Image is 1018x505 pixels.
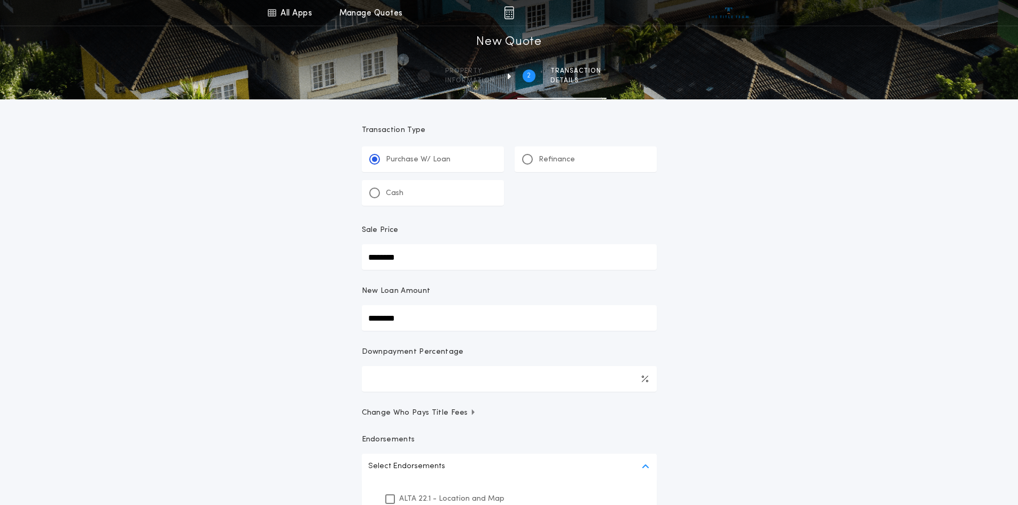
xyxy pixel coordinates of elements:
h2: 2 [527,72,531,80]
span: Transaction [550,67,601,75]
p: Purchase W/ Loan [386,154,450,165]
p: Sale Price [362,225,399,236]
p: ALTA 22.1 - Location and Map [399,493,504,504]
h1: New Quote [476,34,541,51]
p: Transaction Type [362,125,657,136]
p: New Loan Amount [362,286,431,297]
span: information [445,76,495,85]
input: Downpayment Percentage [362,366,657,392]
p: Downpayment Percentage [362,347,464,358]
button: Change Who Pays Title Fees [362,408,657,418]
button: Select Endorsements [362,454,657,479]
p: Cash [386,188,403,199]
img: vs-icon [709,7,749,18]
span: Change Who Pays Title Fees [362,408,477,418]
span: Property [445,67,495,75]
p: Select Endorsements [368,460,445,473]
span: details [550,76,601,85]
input: New Loan Amount [362,305,657,331]
p: Refinance [539,154,575,165]
img: img [504,6,514,19]
input: Sale Price [362,244,657,270]
p: Endorsements [362,434,657,445]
